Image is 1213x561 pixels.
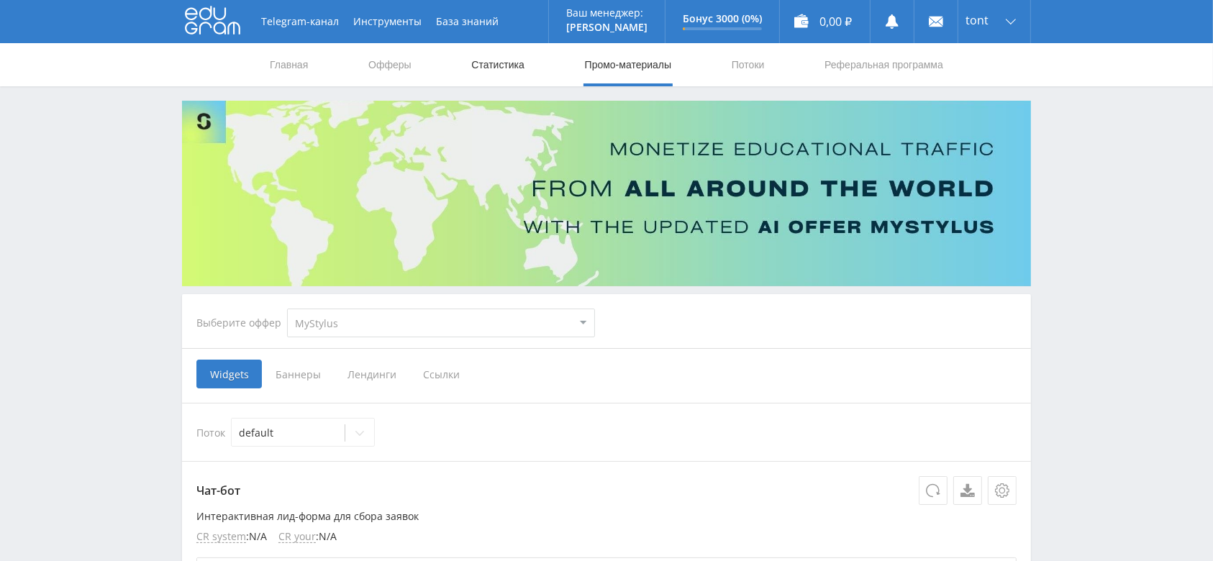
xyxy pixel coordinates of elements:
[196,531,267,543] li: : N/A
[196,360,262,388] span: Widgets
[470,43,526,86] a: Статистика
[268,43,309,86] a: Главная
[278,531,316,543] span: CR your
[262,360,334,388] span: Баннеры
[566,22,648,33] p: [PERSON_NAME]
[182,101,1031,286] img: Banner
[409,360,473,388] span: Ссылки
[966,14,989,26] span: tont
[196,418,1017,447] div: Поток
[196,511,1017,522] p: Интерактивная лид-форма для сбора заявок
[683,13,762,24] p: Бонус 3000 (0%)
[988,476,1017,505] button: Настройки
[823,43,945,86] a: Реферальная программа
[278,531,337,543] li: : N/A
[334,360,409,388] span: Лендинги
[367,43,413,86] a: Офферы
[196,476,1017,505] p: Чат-бот
[566,7,648,19] p: Ваш менеджер:
[730,43,766,86] a: Потоки
[919,476,948,505] button: Обновить
[583,43,673,86] a: Промо-материалы
[196,531,246,543] span: CR system
[196,317,287,329] div: Выберите оффер
[953,476,982,505] a: Скачать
